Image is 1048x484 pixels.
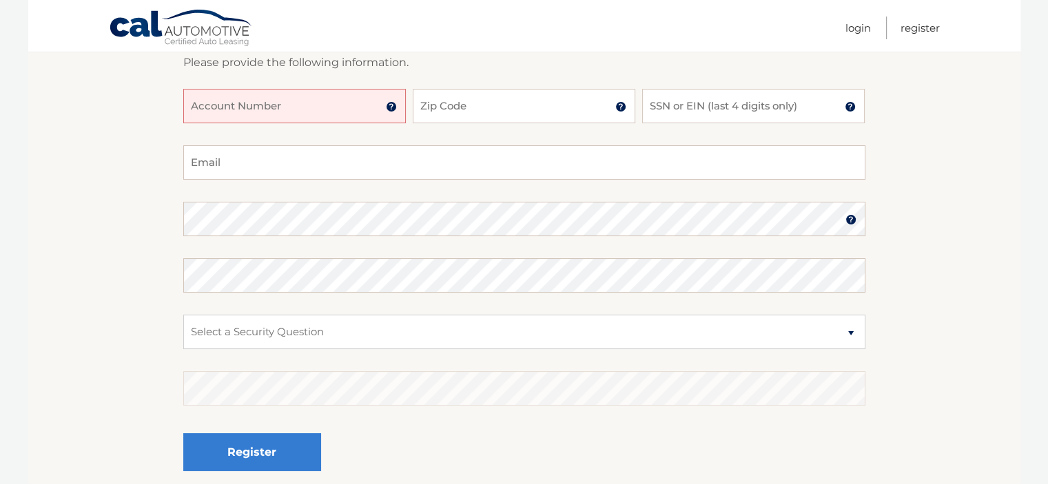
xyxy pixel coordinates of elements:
a: Login [845,17,871,39]
img: tooltip.svg [386,101,397,112]
input: Zip Code [413,89,635,123]
a: Register [901,17,940,39]
input: Account Number [183,89,406,123]
img: tooltip.svg [615,101,626,112]
input: SSN or EIN (last 4 digits only) [642,89,865,123]
img: tooltip.svg [845,101,856,112]
img: tooltip.svg [845,214,856,225]
input: Email [183,145,865,180]
a: Cal Automotive [109,9,254,49]
button: Register [183,433,321,471]
p: Please provide the following information. [183,53,865,72]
